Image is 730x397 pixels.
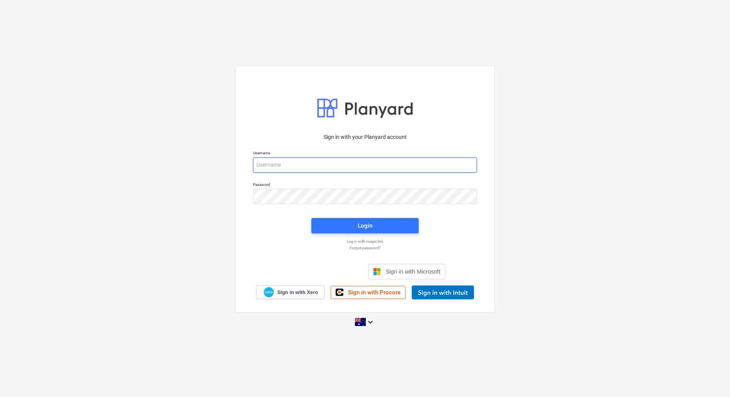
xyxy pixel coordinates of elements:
a: Forgot password? [249,245,481,250]
span: Sign in with Procore [348,289,401,296]
button: Login [311,218,419,233]
p: Sign in with your Planyard account [253,133,477,141]
i: keyboard_arrow_down [366,318,375,327]
iframe: Sign in with Google Button [281,263,366,280]
span: Sign in with Microsoft [385,268,440,275]
input: Username [253,157,477,173]
span: Sign in with Xero [277,289,318,296]
img: Xero logo [264,287,274,297]
a: Sign in with Xero [256,286,325,299]
a: Log in with magic link [249,239,481,244]
img: Microsoft logo [373,268,381,275]
div: Login [358,221,372,231]
p: Password [253,182,477,189]
a: Sign in with Procore [331,286,406,299]
p: Username [253,150,477,157]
